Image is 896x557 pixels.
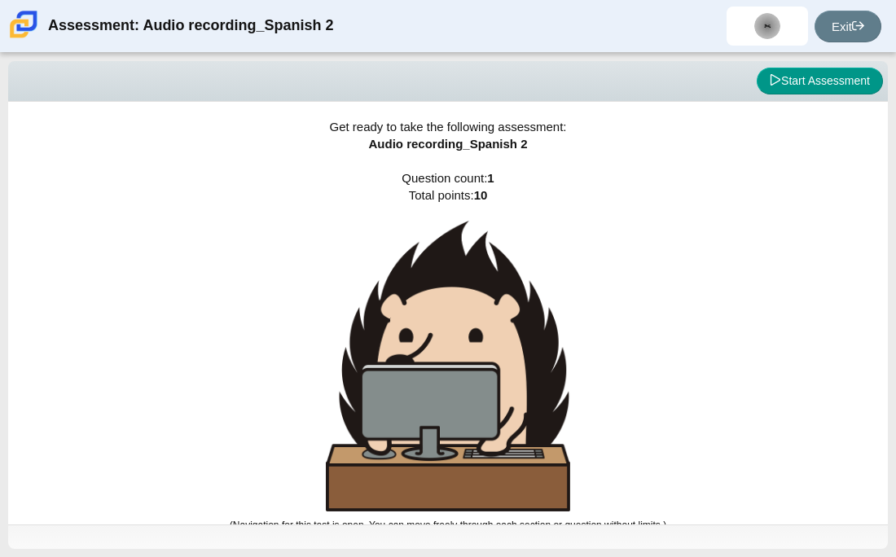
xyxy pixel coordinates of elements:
img: hedgehog-behind-computer-large.png [326,221,570,511]
div: Assessment: Audio recording_Spanish 2 [48,7,333,46]
span: Get ready to take the following assessment: [330,120,567,134]
img: Carmen School of Science & Technology [7,7,41,42]
button: Start Assessment [757,68,883,95]
b: 10 [474,188,488,202]
img: raquel.veloz.nbbmi2 [754,13,780,39]
span: Question count: Total points: [230,171,666,531]
b: 1 [487,171,494,185]
a: Carmen School of Science & Technology [7,30,41,44]
small: (Navigation for this test is open. You can move freely through each section or question without l... [230,520,666,531]
a: Exit [815,11,881,42]
span: Audio recording_Spanish 2 [368,137,527,151]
